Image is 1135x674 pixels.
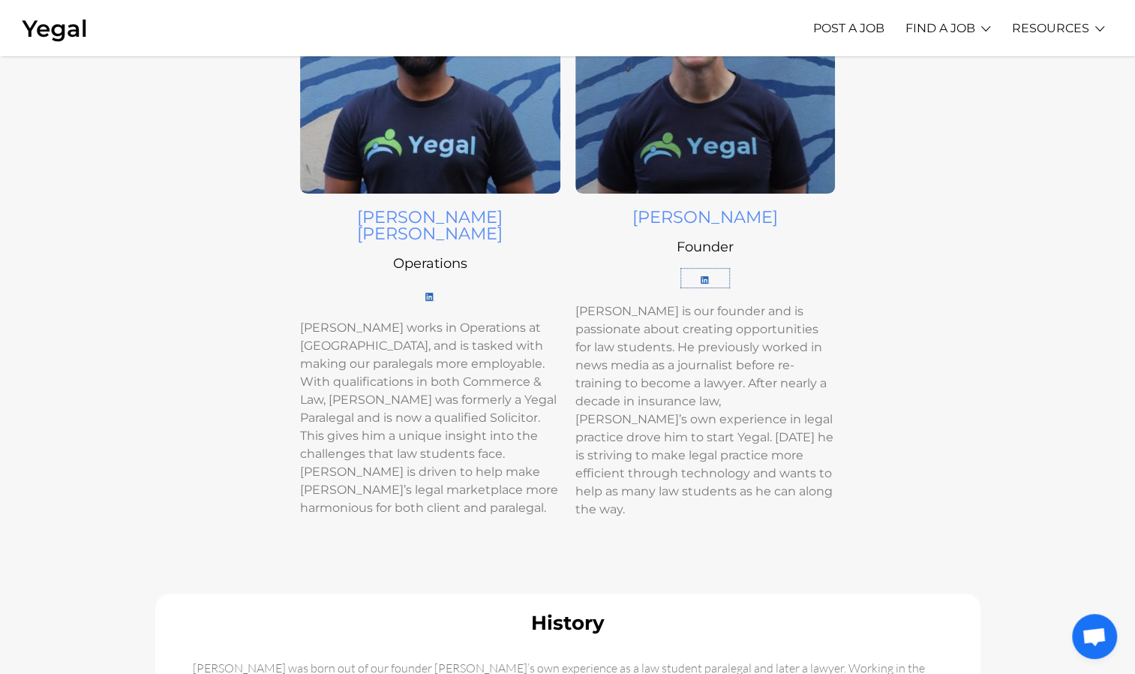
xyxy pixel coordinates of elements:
[575,240,836,254] h5: Founder
[300,257,560,270] h5: Operations
[425,293,434,300] img: LI-In-Bug
[575,209,836,225] h4: [PERSON_NAME]
[813,8,884,49] a: POST A JOB
[701,276,710,284] img: LI-In-Bug
[575,302,836,519] h6: [PERSON_NAME] is our founder and is passionate about creating opportunities for law students. He ...
[531,611,605,635] b: History
[300,209,560,242] h4: [PERSON_NAME] [PERSON_NAME]
[1072,614,1117,659] a: Open chat
[300,319,560,517] h6: [PERSON_NAME] works in Operations at [GEOGRAPHIC_DATA], and is tasked with making our paralegals ...
[1012,8,1089,49] a: RESOURCES
[905,8,975,49] a: FIND A JOB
